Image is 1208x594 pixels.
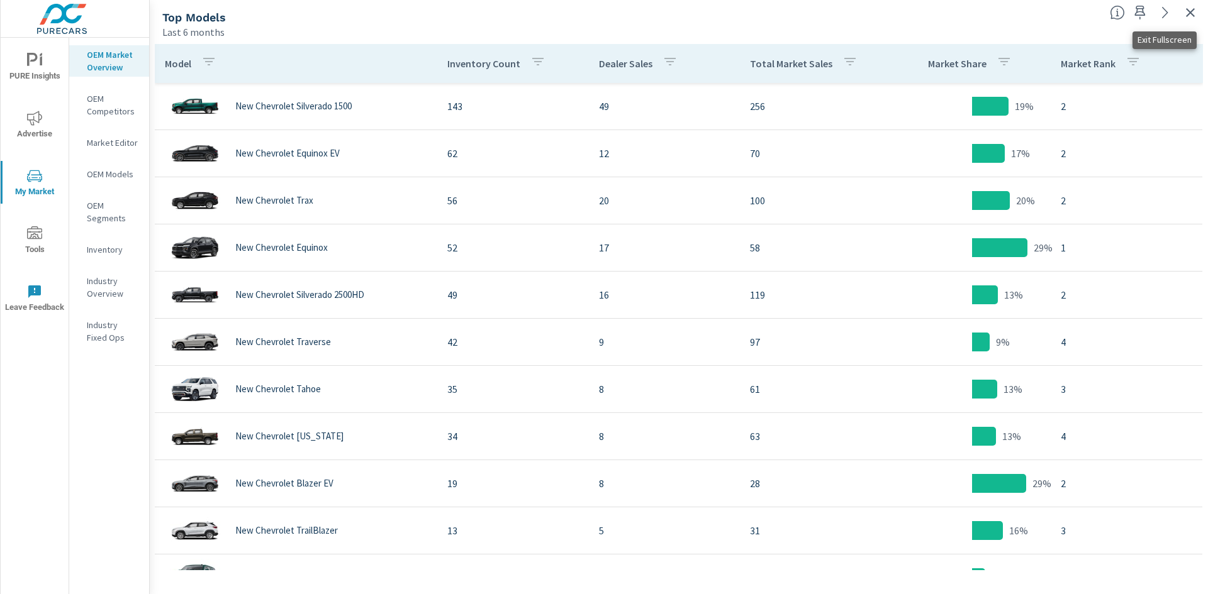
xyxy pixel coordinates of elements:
[1004,382,1022,397] p: 13%
[170,323,220,361] img: glamour
[4,168,65,199] span: My Market
[750,334,883,349] p: 97
[1061,476,1192,491] p: 2
[170,229,220,267] img: glamour
[87,136,139,149] p: Market Editor
[170,87,220,125] img: glamour
[996,334,1010,349] p: 9%
[170,276,220,314] img: glamour
[1061,429,1192,444] p: 4
[447,193,579,208] p: 56
[447,382,579,397] p: 35
[1034,240,1053,255] p: 29%
[599,429,730,444] p: 8
[235,289,364,300] p: New Chevrolet Silverado 2500HD
[599,240,730,255] p: 17
[447,334,579,349] p: 42
[1061,57,1116,70] p: Market Rank
[235,383,321,395] p: New Chevrolet Tahoe
[447,287,579,302] p: 49
[1061,146,1192,161] p: 2
[1,38,69,327] div: nav menu
[447,240,579,255] p: 52
[750,193,883,208] p: 100
[599,382,730,397] p: 8
[87,168,139,180] p: OEM Models
[1011,146,1030,161] p: 17%
[1110,5,1125,20] span: Find the biggest opportunities within your model lineup nationwide. [Source: Market registration ...
[87,319,139,344] p: Industry Fixed Ops
[599,193,730,208] p: 20
[599,523,730,538] p: 5
[1061,99,1192,114] p: 2
[170,465,220,502] img: glamour
[170,135,220,172] img: glamour
[69,272,149,303] div: Industry Overview
[162,25,225,40] p: Last 6 months
[1016,193,1035,208] p: 20%
[235,195,313,206] p: New Chevrolet Trax
[750,146,883,161] p: 70
[447,429,579,444] p: 34
[599,287,730,302] p: 16
[1130,3,1150,23] span: Save this to your personalized report
[1061,382,1192,397] p: 3
[1061,334,1192,349] p: 4
[69,196,149,228] div: OEM Segments
[69,89,149,121] div: OEM Competitors
[235,336,331,348] p: New Chevrolet Traverse
[599,334,730,349] p: 9
[447,146,579,161] p: 62
[928,57,987,70] p: Market Share
[1009,523,1028,538] p: 16%
[1061,240,1192,255] p: 1
[1061,193,1192,208] p: 2
[87,92,139,118] p: OEM Competitors
[69,165,149,184] div: OEM Models
[235,525,338,536] p: New Chevrolet TrailBlazer
[1032,476,1051,491] p: 29%
[4,111,65,141] span: Advertise
[1004,287,1023,302] p: 13%
[447,57,520,70] p: Inventory Count
[750,287,883,302] p: 119
[162,11,226,24] h5: Top Models
[599,57,652,70] p: Dealer Sales
[69,316,149,347] div: Industry Fixed Ops
[170,370,220,408] img: glamour
[1061,523,1192,538] p: 3
[170,417,220,455] img: glamour
[235,101,352,112] p: New Chevrolet Silverado 1500
[69,45,149,77] div: OEM Market Overview
[750,429,883,444] p: 63
[4,53,65,84] span: PURE Insights
[170,182,220,219] img: glamour
[87,199,139,224] p: OEM Segments
[1002,429,1021,444] p: 13%
[87,243,139,256] p: Inventory
[4,226,65,257] span: Tools
[235,242,328,253] p: New Chevrolet Equinox
[170,512,220,549] img: glamour
[4,284,65,315] span: Leave Feedback
[599,476,730,491] p: 8
[235,148,340,159] p: New Chevrolet Equinox EV
[235,431,344,442] p: New Chevrolet [US_STATE]
[447,523,579,538] p: 13
[447,99,579,114] p: 143
[69,133,149,152] div: Market Editor
[235,478,333,489] p: New Chevrolet Blazer EV
[750,476,883,491] p: 28
[750,382,883,397] p: 61
[750,99,883,114] p: 256
[1155,3,1175,23] a: See more details in report
[750,240,883,255] p: 58
[750,523,883,538] p: 31
[599,146,730,161] p: 12
[599,99,730,114] p: 49
[87,275,139,300] p: Industry Overview
[447,476,579,491] p: 19
[750,57,832,70] p: Total Market Sales
[1061,287,1192,302] p: 2
[165,57,191,70] p: Model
